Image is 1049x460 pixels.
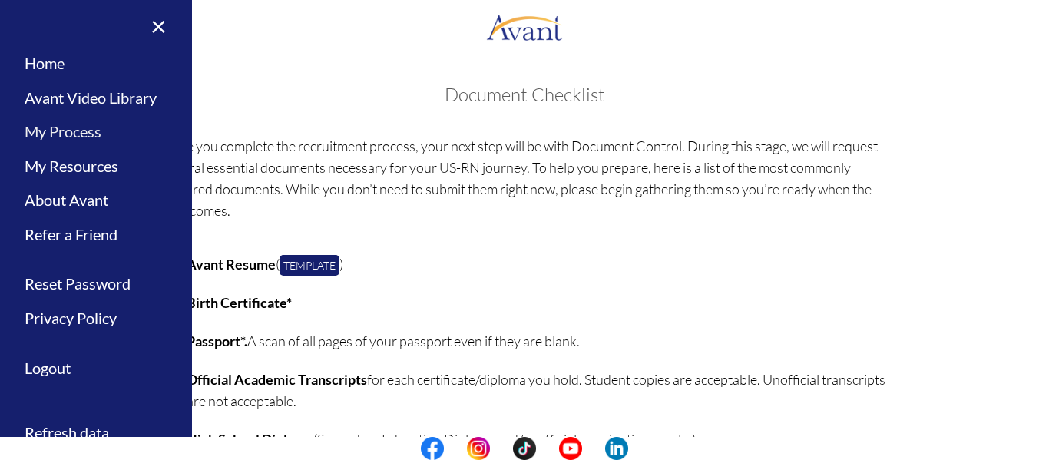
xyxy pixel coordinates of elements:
b: Official Academic Transcripts [187,371,367,388]
img: in.png [467,437,490,460]
p: A scan of all pages of your passport even if they are blank. [187,330,888,352]
a: Template [280,255,339,276]
img: yt.png [559,437,582,460]
b: High School Diploma [187,431,313,448]
h3: Document Checklist [15,84,1034,104]
img: blank.png [536,437,559,460]
p: (Secondary Education Diploma and/or official examination results) [187,429,888,450]
b: Passport*. [187,333,247,349]
img: blank.png [444,437,467,460]
p: ( ) [187,253,888,275]
img: li.png [605,437,628,460]
img: tt.png [513,437,536,460]
img: blank.png [490,437,513,460]
img: blank.png [582,437,605,460]
b: Birth Certificate* [187,294,292,311]
img: logo.png [486,4,563,50]
img: fb.png [421,437,444,460]
b: Avant Resume [187,256,276,273]
p: Once you complete the recruitment process, your next step will be with Document Control. During t... [162,135,888,221]
p: for each certificate/diploma you hold. Student copies are acceptable. Unofficial transcripts are ... [187,369,888,412]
